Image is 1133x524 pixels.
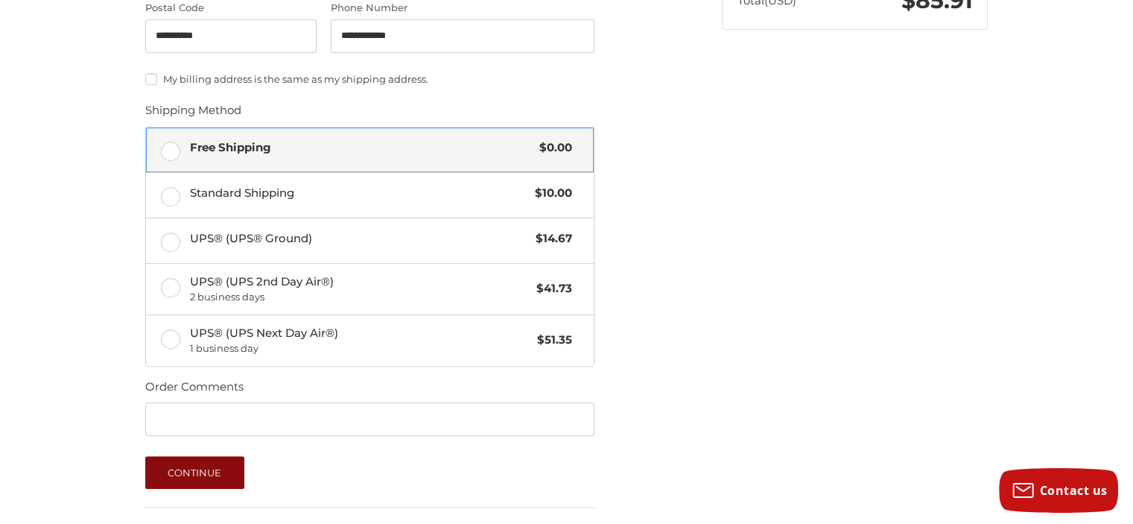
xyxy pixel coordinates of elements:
span: $41.73 [529,280,572,297]
span: Contact us [1040,482,1108,499]
button: Contact us [999,468,1118,513]
span: 2 business days [190,290,530,305]
span: $51.35 [530,332,572,349]
span: $10.00 [527,185,572,202]
span: 1 business day [190,341,530,356]
span: Free Shipping [190,139,533,157]
legend: Order Comments [145,379,244,403]
label: Postal Code [145,1,317,16]
span: $14.67 [528,230,572,247]
span: UPS® (UPS® Ground) [190,230,529,247]
span: Standard Shipping [190,185,528,202]
label: My billing address is the same as my shipping address. [145,73,594,85]
legend: Shipping Method [145,102,241,126]
button: Continue [145,456,244,489]
label: Phone Number [331,1,594,16]
span: UPS® (UPS 2nd Day Air®) [190,274,530,305]
span: $0.00 [532,139,572,157]
span: UPS® (UPS Next Day Air®) [190,325,530,356]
